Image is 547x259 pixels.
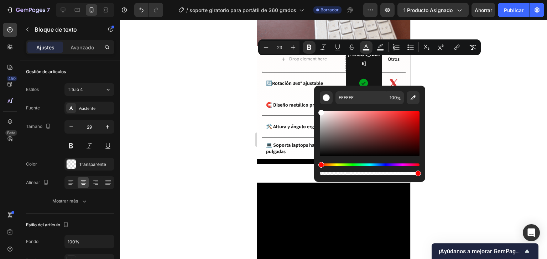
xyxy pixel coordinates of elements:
[439,247,531,255] button: Mostrar encuesta - ¡Ayúdanos a mejorar GemPages!
[397,96,401,101] font: %
[26,105,40,110] font: Fuente
[52,198,78,204] font: Mostrar más
[258,39,481,55] div: Barra de herramientas contextual del editor
[504,7,523,13] font: Publicar
[3,3,53,17] button: 7
[397,3,469,17] button: 1 producto asignado
[7,130,15,135] font: Beta
[8,76,16,81] font: 450
[134,3,163,17] div: Deshacer/Rehacer
[498,3,530,17] button: Publicar
[26,239,38,244] font: Fondo
[35,26,77,33] font: Bloque de texto
[439,248,523,255] font: ¡Ayúdanos a mejorar GemPages!
[36,44,54,50] font: Ajustes
[79,162,106,167] font: Transparente
[472,3,495,17] button: Ahorrar
[403,7,453,13] font: 1 producto asignado
[26,87,39,92] font: Estilos
[35,25,95,34] p: Bloque de texto
[26,124,42,129] font: Tamaño
[257,20,410,259] iframe: Área de diseño
[523,224,540,241] div: Abrir Intercom Messenger
[79,106,95,111] font: Asistente
[65,235,114,248] input: Auto
[26,161,37,167] font: Color
[321,7,339,12] font: Borrador
[189,7,296,13] font: soporte giratorio para portátil de 360 ​​grados
[26,195,114,207] button: Mostrar más
[71,44,94,50] font: Avanzado
[475,7,492,13] font: Ahorrar
[68,87,83,92] font: Título 4
[64,83,114,96] button: Título 4
[186,7,188,13] font: /
[26,222,60,227] font: Estilo del artículo
[26,180,40,185] font: Alinear
[320,163,420,166] div: Matiz
[47,6,50,14] font: 7
[26,69,66,74] font: Gestión de artículos
[335,91,387,104] input: Por ejemplo, FFFFFF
